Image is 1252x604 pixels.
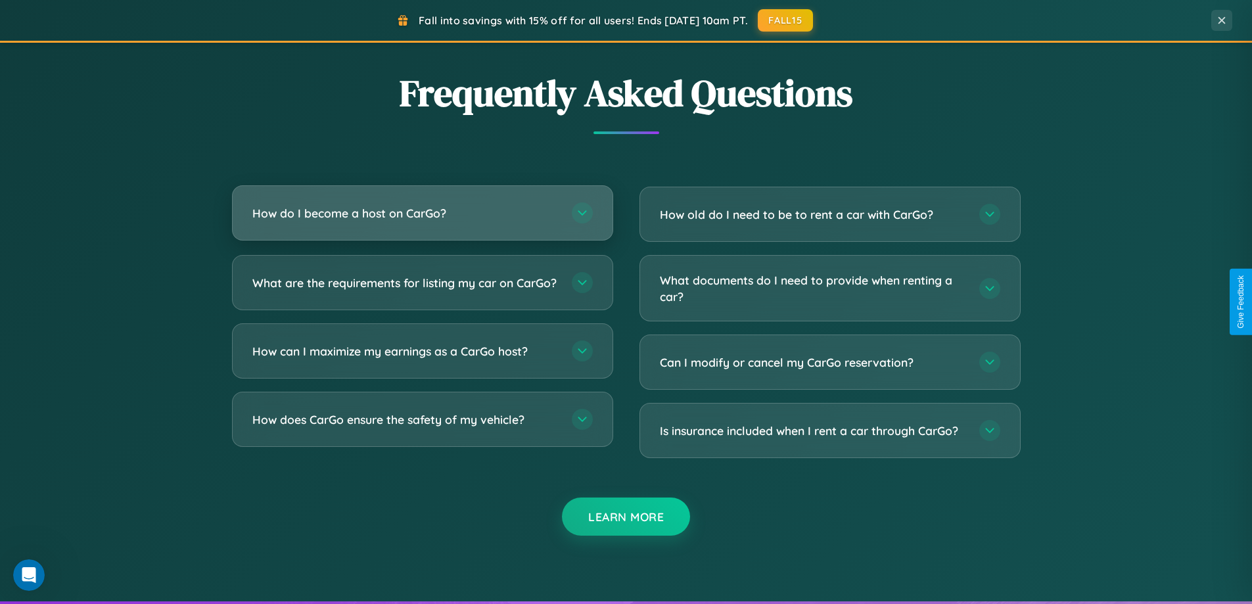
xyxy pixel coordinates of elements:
button: FALL15 [758,9,813,32]
h3: What documents do I need to provide when renting a car? [660,272,966,304]
h3: How can I maximize my earnings as a CarGo host? [252,343,559,360]
h3: What are the requirements for listing my car on CarGo? [252,275,559,291]
h3: Is insurance included when I rent a car through CarGo? [660,423,966,439]
h3: How does CarGo ensure the safety of my vehicle? [252,411,559,428]
h3: How do I become a host on CarGo? [252,205,559,221]
div: Give Feedback [1236,275,1245,329]
button: Learn More [562,498,690,536]
h3: Can I modify or cancel my CarGo reservation? [660,354,966,371]
span: Fall into savings with 15% off for all users! Ends [DATE] 10am PT. [419,14,748,27]
iframe: Intercom live chat [13,559,45,591]
h3: How old do I need to be to rent a car with CarGo? [660,206,966,223]
h2: Frequently Asked Questions [232,68,1021,118]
